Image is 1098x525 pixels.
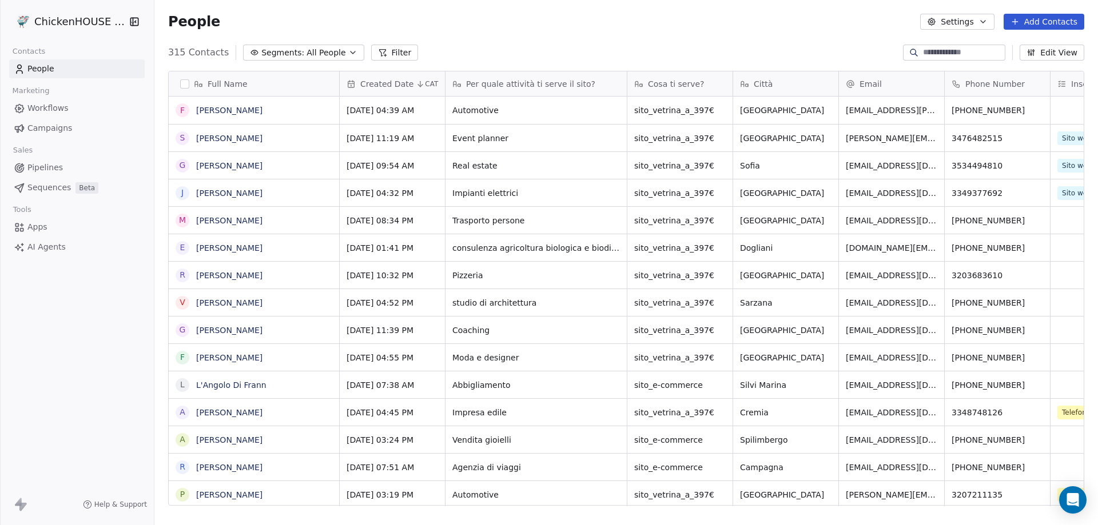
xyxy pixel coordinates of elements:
[452,379,620,391] span: Abbigliamento
[445,71,627,96] div: Per quale attività ti serve il sito?
[347,352,438,363] span: [DATE] 04:55 PM
[952,489,1043,500] span: 3207211135
[1057,131,1096,145] span: Sito web
[952,242,1043,254] span: [PHONE_NUMBER]
[347,379,438,391] span: [DATE] 07:38 AM
[846,160,937,171] span: [EMAIL_ADDRESS][DOMAIN_NAME]
[196,326,262,335] a: [PERSON_NAME]
[452,133,620,144] span: Event planner
[846,462,937,473] span: [EMAIL_ADDRESS][DOMAIN_NAME]
[347,297,438,308] span: [DATE] 04:52 PM
[733,71,838,96] div: Città
[347,187,438,199] span: [DATE] 04:32 PM
[634,462,726,473] span: sito_e-commerce
[846,489,937,500] span: [PERSON_NAME][EMAIL_ADDRESS][DOMAIN_NAME]
[452,434,620,446] span: Vendita gioielli
[452,407,620,418] span: Impresa edile
[196,271,262,280] a: [PERSON_NAME]
[180,242,185,254] div: E
[965,78,1025,90] span: Phone Number
[9,99,145,118] a: Workflows
[952,352,1043,363] span: [PHONE_NUMBER]
[83,500,147,509] a: Help & Support
[180,434,185,446] div: A
[7,43,50,60] span: Contacts
[196,134,262,143] a: [PERSON_NAME]
[196,463,262,472] a: [PERSON_NAME]
[360,78,413,90] span: Created Date
[740,270,832,281] span: [GEOGRAPHIC_DATA]
[196,490,262,499] a: [PERSON_NAME]
[14,12,122,31] button: ChickenHOUSE snc
[634,324,726,336] span: sito_vetrina_a_397€
[340,71,445,96] div: Created DateCAT
[425,79,438,89] span: CAT
[452,297,620,308] span: studio di architettura
[179,214,186,226] div: M
[180,488,185,500] div: P
[27,241,66,253] span: AI Agents
[196,189,262,198] a: [PERSON_NAME]
[196,353,262,362] a: [PERSON_NAME]
[169,97,340,506] div: grid
[452,160,620,171] span: Real estate
[347,489,438,500] span: [DATE] 03:19 PM
[27,162,63,174] span: Pipelines
[9,158,145,177] a: Pipelines
[634,133,726,144] span: sito_vetrina_a_397€
[634,379,726,391] span: sito_e-commerce
[347,160,438,171] span: [DATE] 09:54 AM
[952,187,1043,199] span: 3349377692
[7,82,54,99] span: Marketing
[740,187,832,199] span: [GEOGRAPHIC_DATA]
[952,407,1043,418] span: 3348748126
[75,182,98,194] span: Beta
[307,47,345,59] span: All People
[846,105,937,116] span: [EMAIL_ADDRESS][PERSON_NAME][DOMAIN_NAME]
[9,238,145,257] a: AI Agents
[740,160,832,171] span: Sofia
[952,324,1043,336] span: [PHONE_NUMBER]
[634,215,726,226] span: sito_vetrina_a_397€
[952,434,1043,446] span: [PHONE_NUMBER]
[1020,45,1084,61] button: Edit View
[846,187,937,199] span: [EMAIL_ADDRESS][DOMAIN_NAME]
[634,489,726,500] span: sito_vetrina_a_397€
[634,270,726,281] span: sito_vetrina_a_397€
[846,215,937,226] span: [EMAIL_ADDRESS][DOMAIN_NAME]
[180,105,185,117] div: F
[952,105,1043,116] span: [PHONE_NUMBER]
[740,242,832,254] span: Dogliani
[920,14,994,30] button: Settings
[347,270,438,281] span: [DATE] 10:32 PM
[196,161,262,170] a: [PERSON_NAME]
[371,45,419,61] button: Filter
[952,297,1043,308] span: [PHONE_NUMBER]
[27,102,69,114] span: Workflows
[196,435,262,444] a: [PERSON_NAME]
[860,78,882,90] span: Email
[347,242,438,254] span: [DATE] 01:41 PM
[1004,14,1084,30] button: Add Contacts
[27,122,72,134] span: Campaigns
[846,133,937,144] span: [PERSON_NAME][EMAIL_ADDRESS][DOMAIN_NAME]
[846,434,937,446] span: [EMAIL_ADDRESS][DOMAIN_NAME]
[466,78,595,90] span: Per quale attività ti serve il sito?
[452,489,620,500] span: Automotive
[180,461,185,473] div: R
[196,298,262,307] a: [PERSON_NAME]
[16,15,30,29] img: 4.jpg
[634,352,726,363] span: sito_vetrina_a_397€
[452,462,620,473] span: Agenzia di viaggi
[347,105,438,116] span: [DATE] 04:39 AM
[261,47,304,59] span: Segments:
[740,297,832,308] span: Sarzana
[1057,159,1096,173] span: Sito web
[181,187,184,199] div: J
[9,178,145,197] a: SequencesBeta
[347,215,438,226] span: [DATE] 08:34 PM
[627,71,733,96] div: Cosa ti serve?
[846,242,937,254] span: [DOMAIN_NAME][EMAIL_ADDRESS][DOMAIN_NAME]
[196,106,262,115] a: [PERSON_NAME]
[347,434,438,446] span: [DATE] 03:24 PM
